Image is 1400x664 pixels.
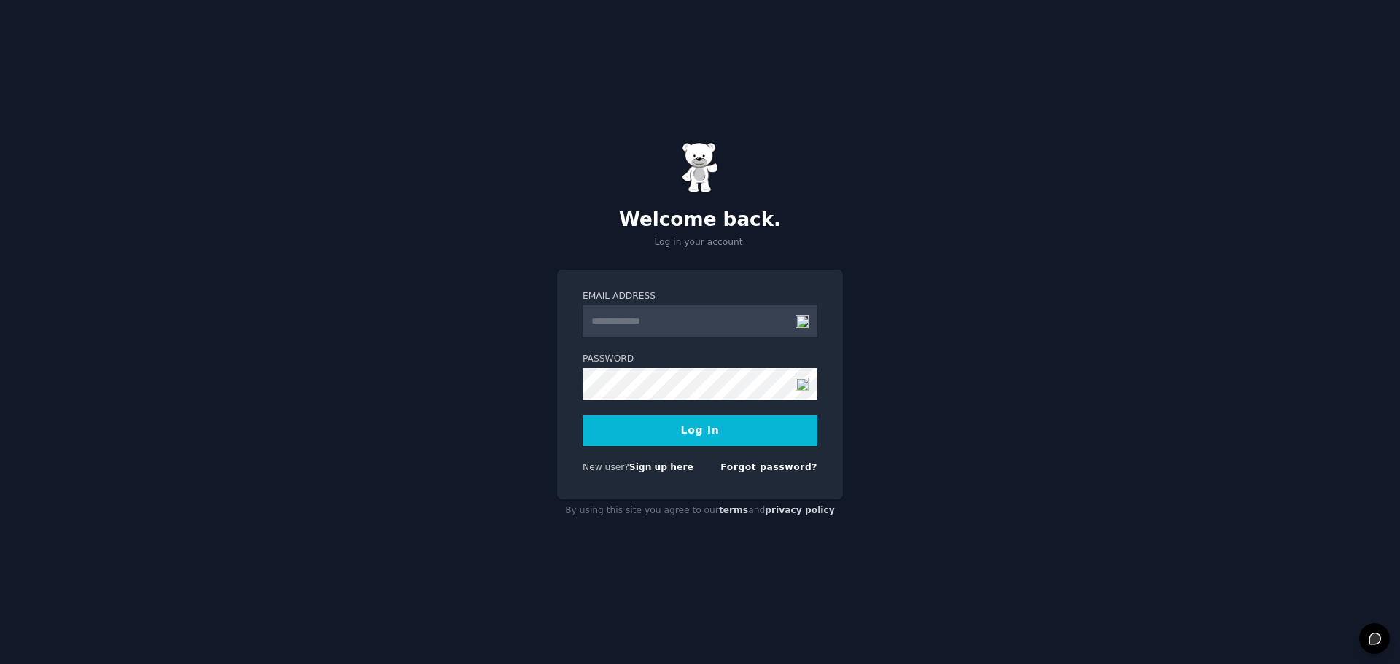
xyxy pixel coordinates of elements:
[557,499,843,523] div: By using this site you agree to our and
[796,315,809,328] img: 19.png
[796,378,809,391] img: 19.png
[557,236,843,249] p: Log in your account.
[583,353,817,366] label: Password
[682,142,718,193] img: Gummy Bear
[629,462,693,472] a: Sign up here
[719,505,748,515] a: terms
[720,462,817,472] a: Forgot password?
[583,415,817,446] button: Log In
[557,208,843,232] h2: Welcome back.
[583,462,629,472] span: New user?
[765,505,835,515] a: privacy policy
[583,290,817,303] label: Email Address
